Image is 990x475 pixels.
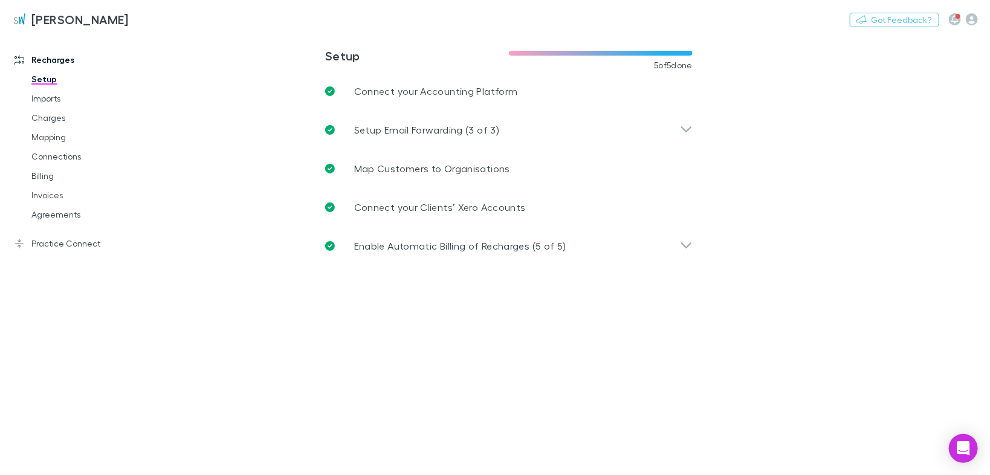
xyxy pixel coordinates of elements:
[19,108,158,128] a: Charges
[12,12,27,27] img: Sinclair Wilson's Logo
[5,5,136,34] a: [PERSON_NAME]
[19,69,158,89] a: Setup
[354,239,566,253] p: Enable Automatic Billing of Recharges (5 of 5)
[315,188,702,227] a: Connect your Clients’ Xero Accounts
[354,200,526,215] p: Connect your Clients’ Xero Accounts
[19,166,158,186] a: Billing
[19,205,158,224] a: Agreements
[19,186,158,205] a: Invoices
[19,128,158,147] a: Mapping
[850,13,939,27] button: Got Feedback?
[354,84,518,99] p: Connect your Accounting Platform
[315,227,702,265] div: Enable Automatic Billing of Recharges (5 of 5)
[354,161,510,176] p: Map Customers to Organisations
[315,111,702,149] div: Setup Email Forwarding (3 of 3)
[315,72,702,111] a: Connect your Accounting Platform
[19,89,158,108] a: Imports
[2,50,158,69] a: Recharges
[949,434,978,463] div: Open Intercom Messenger
[354,123,499,137] p: Setup Email Forwarding (3 of 3)
[31,12,129,27] h3: [PERSON_NAME]
[315,149,702,188] a: Map Customers to Organisations
[19,147,158,166] a: Connections
[2,234,158,253] a: Practice Connect
[325,48,509,63] h3: Setup
[654,60,693,70] span: 5 of 5 done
